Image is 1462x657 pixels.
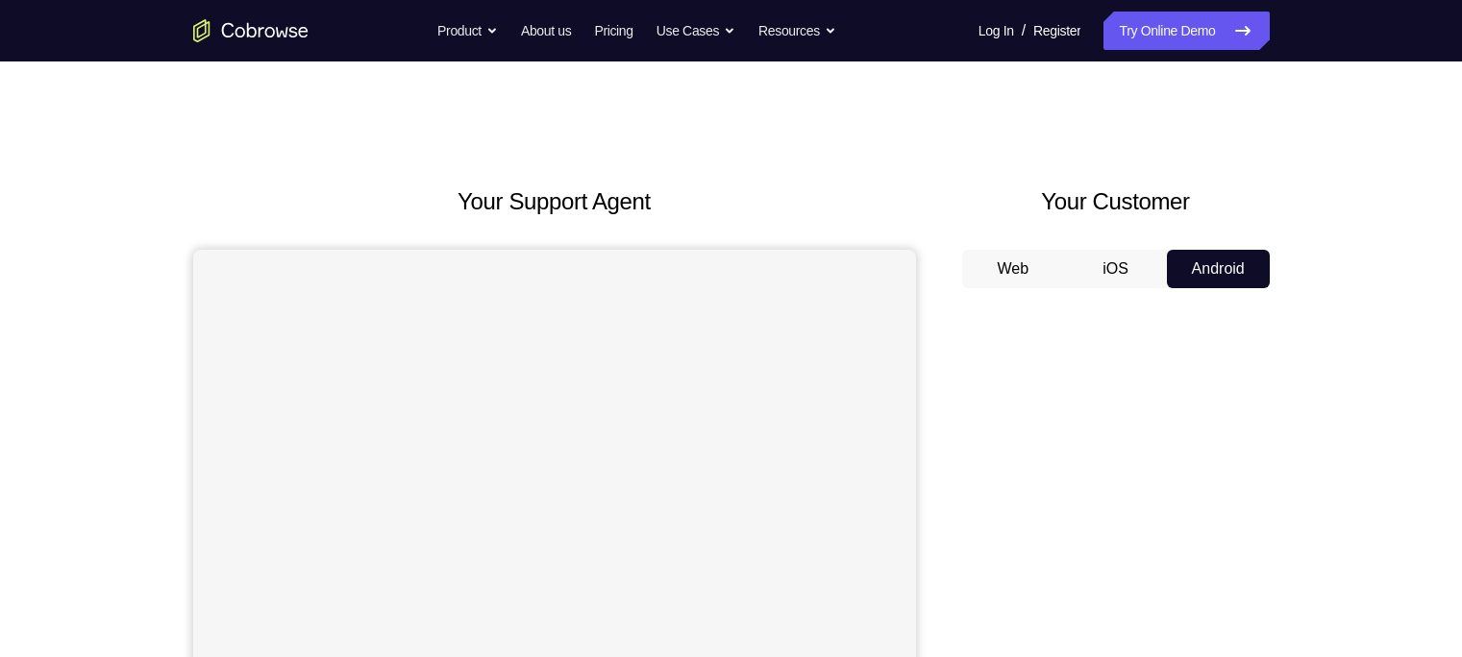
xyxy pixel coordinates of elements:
[1064,250,1167,288] button: iOS
[193,184,916,219] h2: Your Support Agent
[962,250,1065,288] button: Web
[1167,250,1270,288] button: Android
[657,12,735,50] button: Use Cases
[1103,12,1269,50] a: Try Online Demo
[962,184,1270,219] h2: Your Customer
[979,12,1014,50] a: Log In
[437,12,498,50] button: Product
[1022,19,1026,42] span: /
[521,12,571,50] a: About us
[758,12,836,50] button: Resources
[1033,12,1080,50] a: Register
[594,12,632,50] a: Pricing
[193,19,309,42] a: Go to the home page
